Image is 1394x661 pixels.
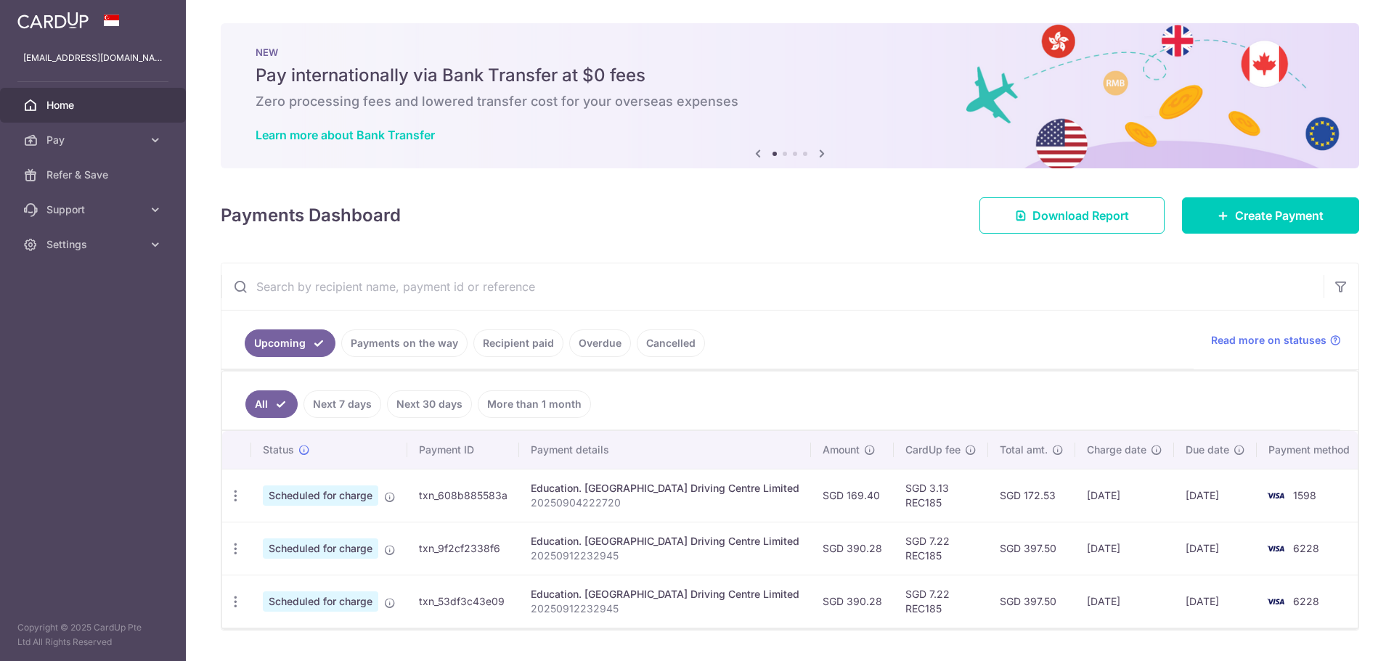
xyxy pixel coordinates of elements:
[905,443,961,457] span: CardUp fee
[256,128,435,142] a: Learn more about Bank Transfer
[407,469,519,522] td: txn_608b885583a
[1087,443,1146,457] span: Charge date
[531,602,799,616] p: 20250912232945
[1075,575,1174,628] td: [DATE]
[407,431,519,469] th: Payment ID
[988,469,1075,522] td: SGD 172.53
[531,496,799,510] p: 20250904222720
[221,202,401,229] h4: Payments Dashboard
[988,575,1075,628] td: SGD 397.50
[637,329,705,357] a: Cancelled
[531,481,799,496] div: Education. [GEOGRAPHIC_DATA] Driving Centre Limited
[811,522,894,575] td: SGD 390.28
[263,591,378,612] span: Scheduled for charge
[46,133,142,147] span: Pay
[245,329,335,357] a: Upcoming
[531,534,799,549] div: Education. [GEOGRAPHIC_DATA] Driving Centre Limited
[221,263,1324,310] input: Search by recipient name, payment id or reference
[245,390,298,418] a: All
[1261,540,1290,557] img: Bank Card
[1174,469,1257,522] td: [DATE]
[1257,431,1367,469] th: Payment method
[387,390,472,418] a: Next 30 days
[1075,469,1174,522] td: [DATE]
[1211,333,1326,348] span: Read more on statuses
[1293,489,1316,501] span: 1598
[894,469,988,522] td: SGD 3.13 REC185
[407,575,519,628] td: txn_53df3c43e09
[263,538,378,559] span: Scheduled for charge
[221,23,1359,168] img: Bank transfer banner
[988,522,1075,575] td: SGD 397.50
[519,431,811,469] th: Payment details
[1075,522,1174,575] td: [DATE]
[811,469,894,522] td: SGD 169.40
[46,168,142,182] span: Refer & Save
[46,237,142,252] span: Settings
[1261,593,1290,610] img: Bank Card
[23,51,163,65] p: [EMAIL_ADDRESS][DOMAIN_NAME]
[569,329,631,357] a: Overdue
[1186,443,1229,457] span: Due date
[894,575,988,628] td: SGD 7.22 REC185
[17,12,89,29] img: CardUp
[823,443,860,457] span: Amount
[811,575,894,628] td: SGD 390.28
[1211,333,1341,348] a: Read more on statuses
[303,390,381,418] a: Next 7 days
[1032,207,1129,224] span: Download Report
[263,485,378,506] span: Scheduled for charge
[256,46,1324,58] p: NEW
[1174,522,1257,575] td: [DATE]
[1293,542,1319,554] span: 6228
[1174,575,1257,628] td: [DATE]
[1000,443,1048,457] span: Total amt.
[478,390,591,418] a: More than 1 month
[894,522,988,575] td: SGD 7.22 REC185
[263,443,294,457] span: Status
[979,197,1165,234] a: Download Report
[531,549,799,563] p: 20250912232945
[473,329,563,357] a: Recipient paid
[256,64,1324,87] h5: Pay internationally via Bank Transfer at $0 fees
[256,93,1324,110] h6: Zero processing fees and lowered transfer cost for your overseas expenses
[341,329,468,357] a: Payments on the way
[46,202,142,217] span: Support
[531,587,799,602] div: Education. [GEOGRAPHIC_DATA] Driving Centre Limited
[46,98,142,112] span: Home
[1293,595,1319,607] span: 6228
[407,522,519,575] td: txn_9f2cf2338f6
[1261,487,1290,504] img: Bank Card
